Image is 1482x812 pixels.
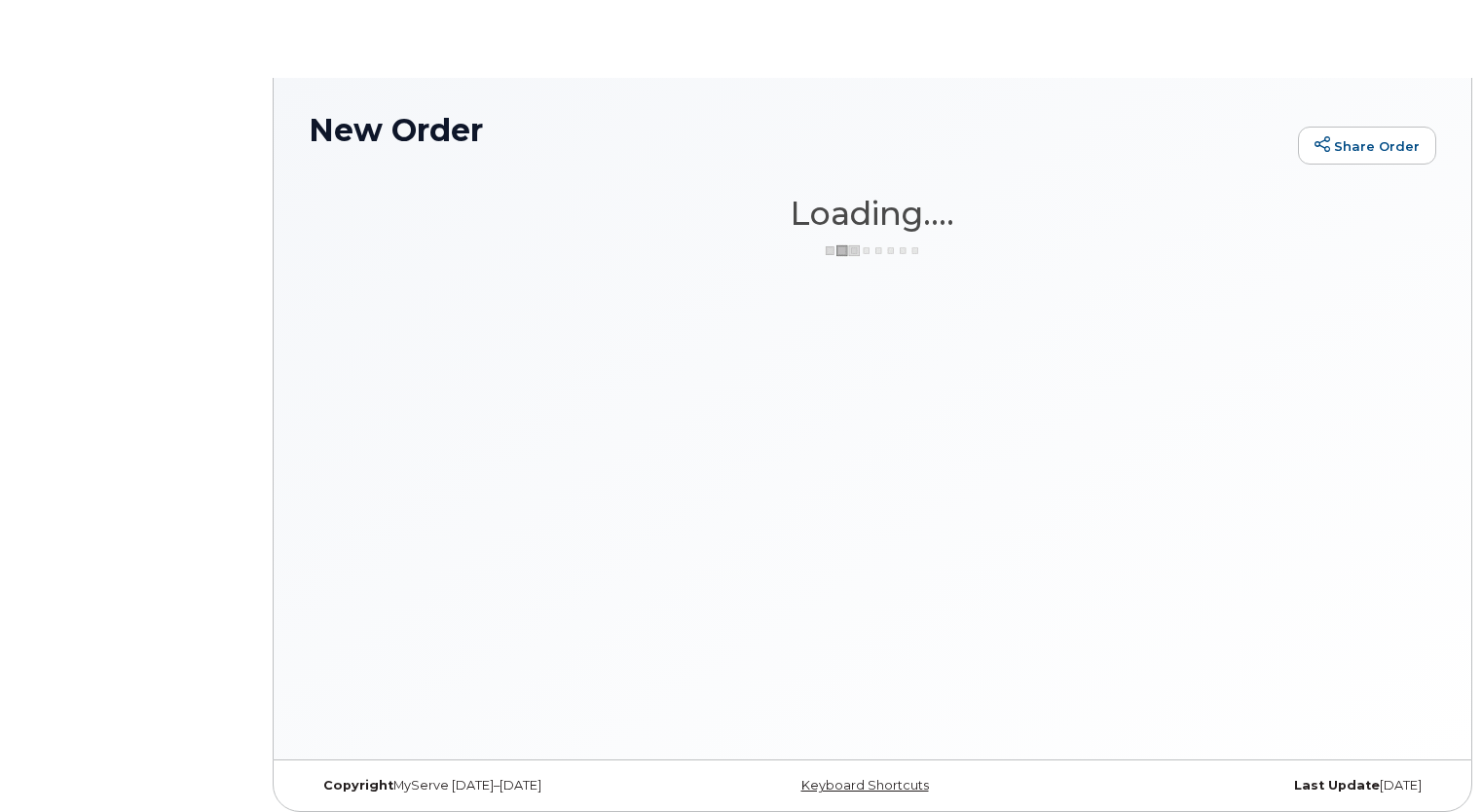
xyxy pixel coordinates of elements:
div: [DATE] [1060,778,1436,794]
strong: Last Update [1294,778,1380,793]
a: Share Order [1298,127,1436,166]
a: Keyboard Shortcuts [801,778,929,793]
strong: Copyright [323,778,393,793]
img: ajax-loader-3a6953c30dc77f0bf724df975f13086db4f4c1262e45940f03d1251963f1bf2e.gif [824,243,921,258]
h1: New Order [309,113,1288,147]
h1: Loading.... [309,196,1436,231]
div: MyServe [DATE]–[DATE] [309,778,685,794]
